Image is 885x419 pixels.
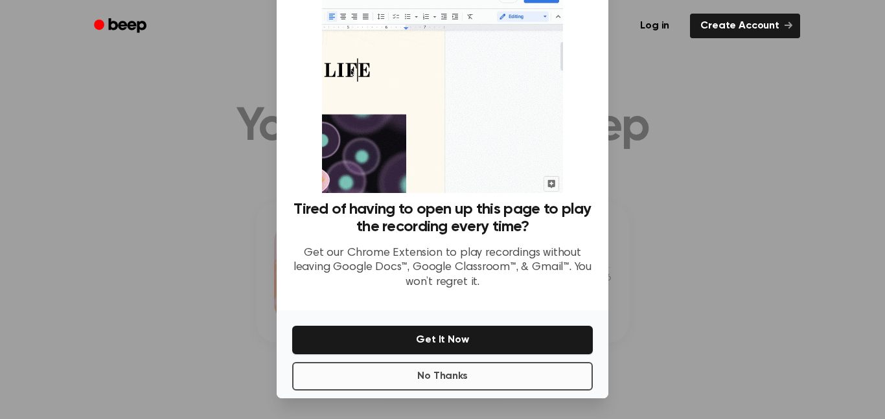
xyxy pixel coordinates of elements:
a: Create Account [690,14,800,38]
p: Get our Chrome Extension to play recordings without leaving Google Docs™, Google Classroom™, & Gm... [292,246,593,290]
a: Log in [627,11,682,41]
button: Get It Now [292,326,593,354]
button: No Thanks [292,362,593,391]
h3: Tired of having to open up this page to play the recording every time? [292,201,593,236]
a: Beep [85,14,158,39]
